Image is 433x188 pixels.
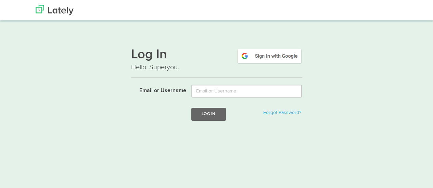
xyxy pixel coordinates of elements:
[191,108,226,120] button: Log In
[126,85,187,95] label: Email or Username
[131,48,302,62] h1: Log In
[237,48,302,64] img: google-signin.png
[191,85,302,98] input: Email or Username
[263,110,301,115] a: Forgot Password?
[131,62,302,72] p: Hello, Superyou.
[36,5,74,15] img: Lately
